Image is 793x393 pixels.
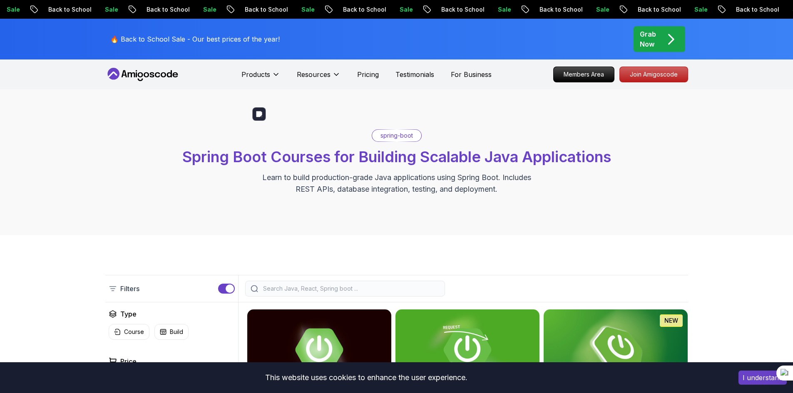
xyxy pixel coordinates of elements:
p: Back to School [723,5,779,14]
p: Back to School [330,5,386,14]
a: Pricing [357,69,379,79]
p: Back to School [428,5,485,14]
p: Back to School [624,5,681,14]
a: Members Area [553,67,614,82]
p: Resources [297,69,331,79]
p: Sale [583,5,609,14]
img: Building APIs with Spring Boot card [395,309,539,390]
p: Back to School [526,5,583,14]
button: Resources [297,69,341,86]
a: Testimonials [395,69,434,79]
p: spring-boot [380,131,413,140]
p: NEW [664,316,678,325]
p: Members Area [554,67,614,82]
p: Sale [681,5,708,14]
p: Sale [190,5,216,14]
p: Course [124,328,144,336]
p: Grab Now [640,29,656,49]
img: Advanced Spring Boot card [247,309,391,390]
p: Build [170,328,183,336]
button: Course [109,324,149,340]
a: For Business [451,69,492,79]
input: Search Java, React, Spring boot ... [261,284,440,293]
h2: Type [120,309,137,319]
button: Products [241,69,280,86]
p: Products [241,69,270,79]
div: This website uses cookies to enhance the user experience. [6,368,726,387]
p: Filters [120,284,139,294]
p: Back to School [35,5,92,14]
img: Spring Boot for Beginners card [544,309,688,390]
button: Accept cookies [738,371,787,385]
p: Sale [485,5,511,14]
p: Back to School [133,5,190,14]
a: Join Amigoscode [619,67,688,82]
p: Sale [288,5,315,14]
p: Join Amigoscode [620,67,688,82]
button: Build [154,324,189,340]
p: Back to School [231,5,288,14]
span: Spring Boot Courses for Building Scalable Java Applications [182,148,611,166]
p: 🔥 Back to School Sale - Our best prices of the year! [110,34,280,44]
p: Sale [92,5,118,14]
p: Learn to build production-grade Java applications using Spring Boot. Includes REST APIs, database... [257,172,537,195]
p: Sale [386,5,413,14]
h2: Price [120,356,137,366]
